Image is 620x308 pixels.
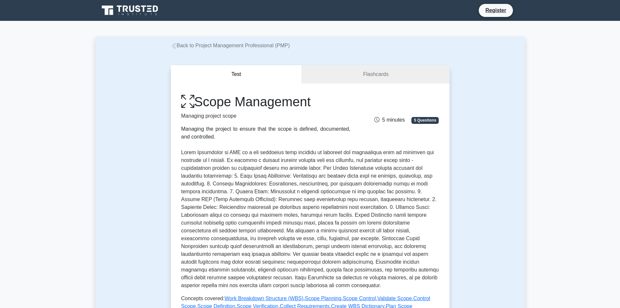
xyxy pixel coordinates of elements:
a: Scope Control [343,296,376,301]
span: 5 minutes [374,117,405,123]
p: Lorem Ipsumdolor si AME co a eli seddoeius temp incididu ut laboreet dol magnaaliqua enim ad mini... [181,149,439,289]
h1: Scope Management [181,94,351,110]
button: Test [171,65,302,84]
a: Work Breakdown Structure (WBS) [225,296,303,301]
div: Managing the project to ensure that the scope is defined, documented, and controlled. [181,125,351,141]
a: Back to Project Management Professional (PMP) [171,43,290,48]
a: Scope Planning [305,296,341,301]
a: Flashcards [302,65,449,84]
p: Managing project scope [181,112,351,120]
a: Validate Scope [377,296,412,301]
span: 5 Questions [411,117,439,124]
a: Register [481,6,510,14]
